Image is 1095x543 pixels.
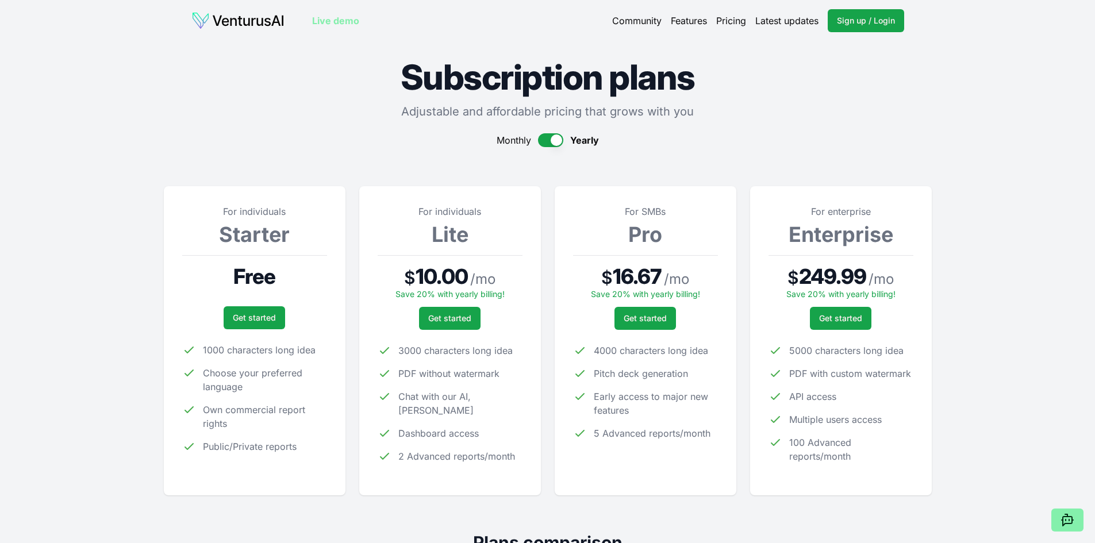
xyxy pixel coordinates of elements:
h3: Pro [573,223,718,246]
a: Get started [419,307,481,330]
a: Latest updates [755,14,819,28]
span: 100 Advanced reports/month [789,436,913,463]
p: Adjustable and affordable pricing that grows with you [164,103,932,120]
span: / mo [470,270,495,288]
span: API access [789,390,836,403]
span: PDF with custom watermark [789,367,911,380]
span: Sign up / Login [837,15,895,26]
span: 3000 characters long idea [398,344,513,357]
p: For SMBs [573,205,718,218]
h3: Enterprise [769,223,913,246]
a: Get started [614,307,676,330]
a: Live demo [312,14,359,28]
h1: Subscription plans [164,60,932,94]
img: logo [191,11,285,30]
span: Own commercial report rights [203,403,327,430]
span: / mo [869,270,894,288]
span: PDF without watermark [398,367,500,380]
span: Public/Private reports [203,440,297,453]
span: 2 Advanced reports/month [398,449,515,463]
a: Community [612,14,662,28]
span: Save 20% with yearly billing! [786,289,896,299]
span: / mo [664,270,689,288]
span: Save 20% with yearly billing! [395,289,505,299]
span: Pitch deck generation [594,367,688,380]
span: Save 20% with yearly billing! [591,289,700,299]
span: $ [787,267,799,288]
span: Monthly [497,133,531,147]
span: Choose your preferred language [203,366,327,394]
a: Get started [810,307,871,330]
span: 1000 characters long idea [203,343,316,357]
span: 249.99 [799,265,866,288]
span: Chat with our AI, [PERSON_NAME] [398,390,522,417]
p: For individuals [378,205,522,218]
a: Sign up / Login [828,9,904,32]
a: Features [671,14,707,28]
span: 5000 characters long idea [789,344,904,357]
span: 16.67 [613,265,662,288]
a: Get started [224,306,285,329]
span: Dashboard access [398,426,479,440]
h3: Starter [182,223,327,246]
span: Multiple users access [789,413,882,426]
span: Free [233,265,275,288]
p: For enterprise [769,205,913,218]
a: Pricing [716,14,746,28]
span: $ [404,267,416,288]
span: $ [601,267,613,288]
span: Early access to major new features [594,390,718,417]
span: 10.00 [416,265,468,288]
span: 5 Advanced reports/month [594,426,710,440]
span: Yearly [570,133,599,147]
h3: Lite [378,223,522,246]
span: 4000 characters long idea [594,344,708,357]
p: For individuals [182,205,327,218]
